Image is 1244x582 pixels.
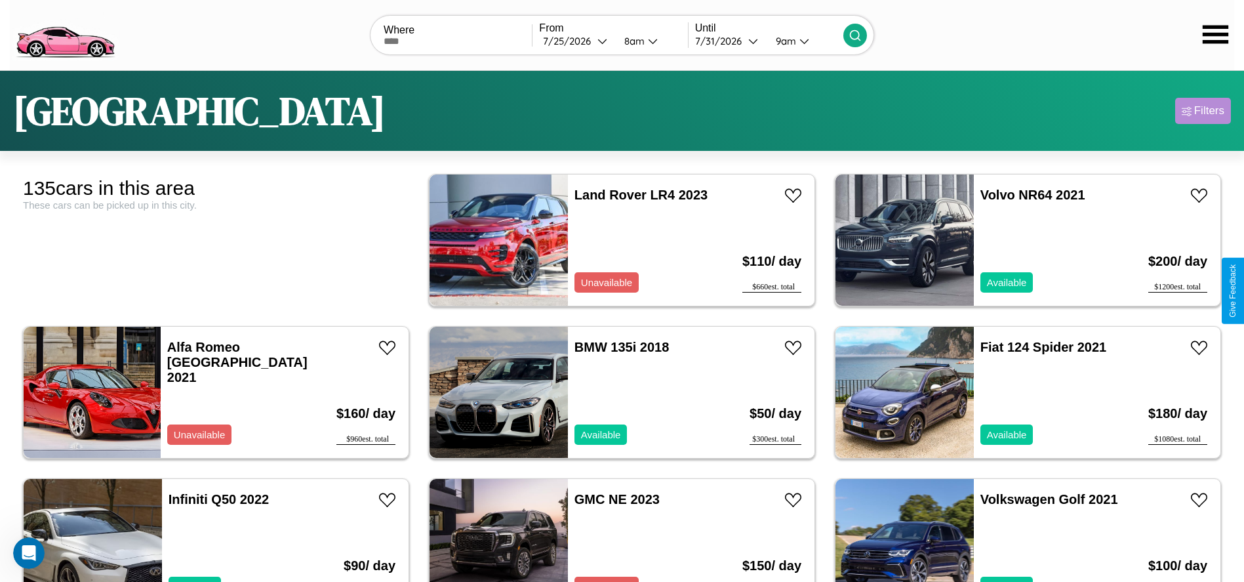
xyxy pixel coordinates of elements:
div: 7 / 25 / 2026 [543,35,597,47]
p: Available [987,274,1027,291]
div: 9am [769,35,799,47]
button: Filters [1175,98,1231,124]
button: 7/25/2026 [539,34,613,48]
iframe: Intercom live chat [13,537,45,569]
div: 7 / 31 / 2026 [695,35,748,47]
h3: $ 110 / day [742,241,801,282]
div: $ 1200 est. total [1148,282,1207,293]
div: 135 cars in this area [23,177,409,199]
div: Give Feedback [1228,264,1237,318]
a: Volvo NR64 2021 [980,188,1085,202]
div: $ 660 est. total [742,282,801,293]
h3: $ 200 / day [1148,241,1207,282]
a: BMW 135i 2018 [574,340,670,354]
div: Filters [1194,104,1224,117]
p: Available [581,426,621,444]
div: $ 300 est. total [750,434,801,445]
a: Infiniti Q50 2022 [169,492,269,507]
div: 8am [618,35,648,47]
h3: $ 160 / day [336,393,395,434]
a: Land Rover LR4 2023 [574,188,708,202]
img: logo [10,7,120,61]
h3: $ 180 / day [1148,393,1207,434]
a: Fiat 124 Spider 2021 [980,340,1106,354]
p: Unavailable [581,274,632,291]
button: 8am [614,34,688,48]
p: Unavailable [174,426,225,444]
div: These cars can be picked up in this city. [23,199,409,211]
label: From [539,22,687,34]
h1: [GEOGRAPHIC_DATA] [13,84,386,138]
div: $ 1080 est. total [1148,434,1207,445]
a: Alfa Romeo [GEOGRAPHIC_DATA] 2021 [167,340,308,385]
p: Available [987,426,1027,444]
label: Where [384,24,532,36]
button: 9am [765,34,843,48]
a: Volkswagen Golf 2021 [980,492,1118,507]
a: GMC NE 2023 [574,492,660,507]
label: Until [695,22,843,34]
h3: $ 50 / day [750,393,801,434]
div: $ 960 est. total [336,434,395,445]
